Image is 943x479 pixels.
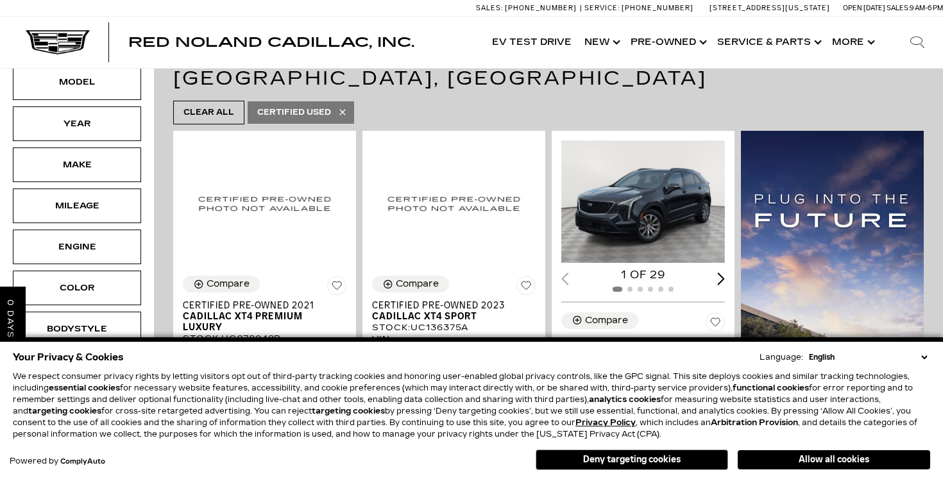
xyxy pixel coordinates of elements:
[13,312,141,346] div: BodystyleBodystyle
[257,105,331,121] span: Certified Used
[173,41,707,90] span: 9 Vehicles for Sale in [US_STATE][GEOGRAPHIC_DATA], [GEOGRAPHIC_DATA]
[183,105,234,121] span: Clear All
[183,300,346,333] a: Certified Pre-Owned 2021Cadillac XT4 Premium Luxury
[711,418,798,427] strong: Arbitration Provision
[585,315,628,326] div: Compare
[45,158,109,172] div: Make
[706,312,725,337] button: Save Vehicle
[624,17,711,68] a: Pre-Owned
[26,30,90,55] img: Cadillac Dark Logo with Cadillac White Text
[396,278,439,290] div: Compare
[13,230,141,264] div: EngineEngine
[910,4,943,12] span: 9 AM-6 PM
[536,450,728,470] button: Deny targeting cookies
[372,276,449,292] button: Compare Vehicle
[476,4,503,12] span: Sales:
[826,17,879,68] button: More
[312,407,385,416] strong: targeting cookies
[183,333,346,344] div: Stock : UC078948B
[183,276,260,292] button: Compare Vehicle
[561,337,715,348] span: Certified Pre-Owned 2022
[45,240,109,254] div: Engine
[13,147,141,182] div: MakeMake
[128,36,414,49] a: Red Noland Cadillac, Inc.
[13,348,124,366] span: Your Privacy & Cookies
[13,106,141,141] div: YearYear
[717,273,725,285] div: Next slide
[45,75,109,89] div: Model
[372,300,526,311] span: Certified Pre-Owned 2023
[516,276,536,300] button: Save Vehicle
[372,140,536,267] img: 2023 Cadillac XT4 Sport
[711,17,826,68] a: Service & Parts
[183,140,346,267] img: 2021 Cadillac XT4 Premium Luxury
[128,35,414,50] span: Red Noland Cadillac, Inc.
[45,322,109,336] div: Bodystyle
[843,4,885,12] span: Open [DATE]
[486,17,578,68] a: EV Test Drive
[738,450,930,469] button: Allow all cookies
[584,4,620,12] span: Service:
[45,199,109,213] div: Mileage
[709,4,830,12] a: [STREET_ADDRESS][US_STATE]
[10,457,105,466] div: Powered by
[622,4,693,12] span: [PHONE_NUMBER]
[45,117,109,131] div: Year
[589,395,661,404] strong: analytics cookies
[372,333,536,357] div: VIN: [US_VEHICLE_IDENTIFICATION_NUMBER]
[13,371,930,440] p: We respect consumer privacy rights by letting visitors opt out of third-party tracking cookies an...
[575,418,636,427] a: Privacy Policy
[183,300,337,311] span: Certified Pre-Owned 2021
[327,276,346,300] button: Save Vehicle
[372,300,536,322] a: Certified Pre-Owned 2023Cadillac XT4 Sport
[806,351,930,363] select: Language Select
[580,4,697,12] a: Service: [PHONE_NUMBER]
[561,268,725,282] div: 1 of 29
[733,383,809,392] strong: functional cookies
[183,311,337,333] span: Cadillac XT4 Premium Luxury
[207,278,250,290] div: Compare
[13,271,141,305] div: ColorColor
[13,189,141,223] div: MileageMileage
[28,407,101,416] strong: targeting cookies
[60,458,105,466] a: ComplyAuto
[476,4,580,12] a: Sales: [PHONE_NUMBER]
[578,17,624,68] a: New
[372,311,526,322] span: Cadillac XT4 Sport
[561,337,725,358] a: Certified Pre-Owned 2022Cadillac XT4 Sport
[760,353,803,361] div: Language:
[13,65,141,99] div: ModelModel
[887,4,910,12] span: Sales:
[505,4,577,12] span: [PHONE_NUMBER]
[561,312,638,329] button: Compare Vehicle
[561,140,725,263] img: 2022 Cadillac XT4 Sport 1
[372,322,536,333] div: Stock : UC136375A
[45,281,109,295] div: Color
[561,140,725,263] div: 1 / 2
[49,383,120,392] strong: essential cookies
